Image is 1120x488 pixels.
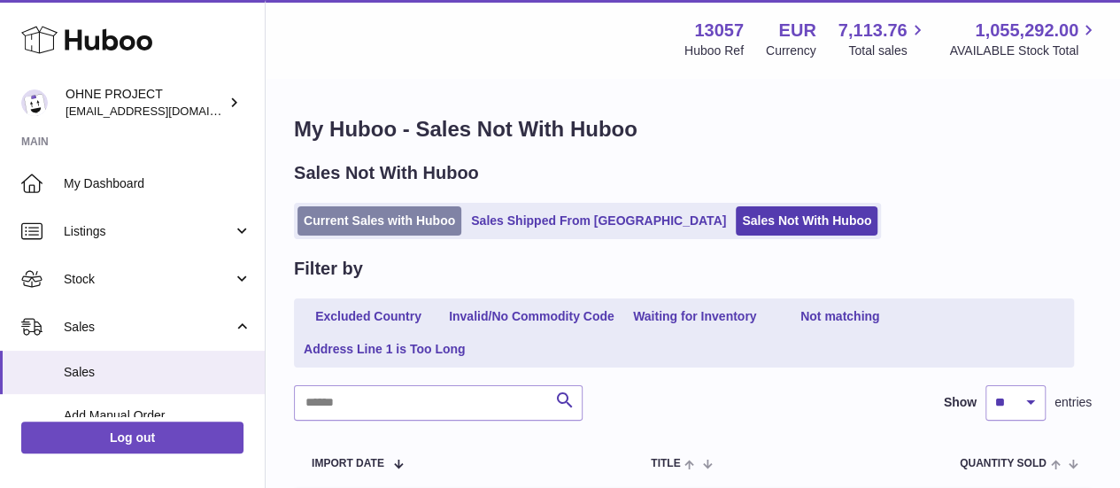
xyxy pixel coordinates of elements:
span: Quantity Sold [960,458,1047,469]
span: [EMAIL_ADDRESS][DOMAIN_NAME] [66,104,260,118]
a: Address Line 1 is Too Long [297,335,472,364]
span: Sales [64,364,251,381]
span: My Dashboard [64,175,251,192]
a: 7,113.76 Total sales [838,19,928,59]
strong: 13057 [694,19,744,43]
img: internalAdmin-13057@internal.huboo.com [21,89,48,116]
span: 7,113.76 [838,19,908,43]
span: 1,055,292.00 [975,19,1078,43]
h2: Filter by [294,257,363,281]
h2: Sales Not With Huboo [294,161,479,185]
strong: EUR [778,19,815,43]
a: Invalid/No Commodity Code [443,302,621,331]
a: Not matching [769,302,911,331]
a: Waiting for Inventory [624,302,766,331]
span: entries [1054,394,1092,411]
div: Currency [766,43,816,59]
div: Huboo Ref [684,43,744,59]
span: Import date [312,458,384,469]
a: Excluded Country [297,302,439,331]
div: OHNE PROJECT [66,86,225,120]
span: Stock [64,271,233,288]
label: Show [944,394,977,411]
span: Add Manual Order [64,407,251,424]
span: AVAILABLE Stock Total [949,43,1099,59]
a: 1,055,292.00 AVAILABLE Stock Total [949,19,1099,59]
a: Log out [21,422,243,453]
h1: My Huboo - Sales Not With Huboo [294,115,1092,143]
a: Sales Not With Huboo [736,206,877,236]
a: Current Sales with Huboo [297,206,461,236]
span: Sales [64,319,233,336]
span: Title [651,458,680,469]
span: Total sales [848,43,927,59]
a: Sales Shipped From [GEOGRAPHIC_DATA] [465,206,732,236]
span: Listings [64,223,233,240]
